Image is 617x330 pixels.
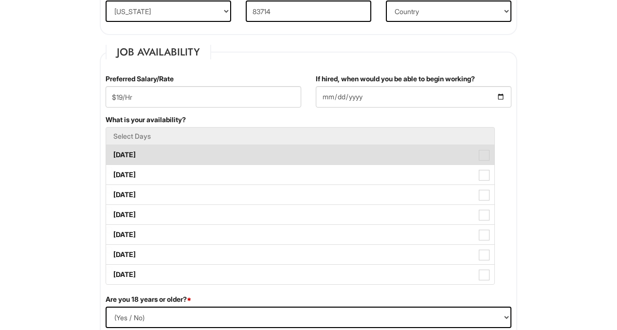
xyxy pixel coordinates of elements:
label: [DATE] [106,165,494,184]
select: Country [386,0,511,22]
select: (Yes / No) [106,307,511,328]
label: If hired, when would you be able to begin working? [316,74,475,84]
select: State/Province [106,0,231,22]
label: Preferred Salary/Rate [106,74,174,84]
label: [DATE] [106,245,494,264]
label: [DATE] [106,205,494,224]
h5: Select Days [113,132,487,140]
label: [DATE] [106,265,494,284]
legend: Job Availability [106,45,211,59]
label: [DATE] [106,145,494,165]
input: Preferred Salary/Rate [106,86,301,108]
label: [DATE] [106,225,494,244]
label: [DATE] [106,185,494,204]
label: Are you 18 years or older? [106,294,191,304]
input: Postal Code [246,0,371,22]
label: What is your availability? [106,115,186,125]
